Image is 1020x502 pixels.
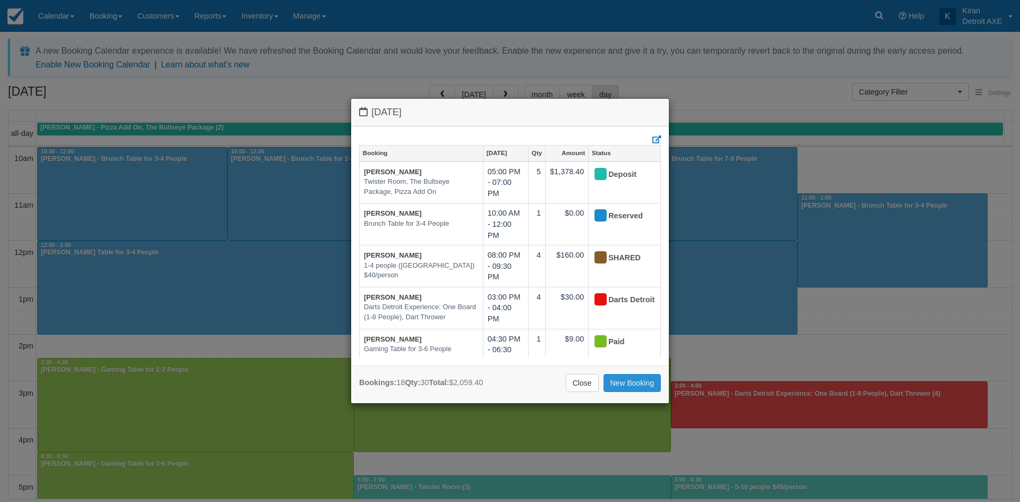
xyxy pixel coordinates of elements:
strong: Total: [429,378,449,387]
em: Brunch Table for 3-4 People [364,219,479,229]
a: Qty [529,146,545,160]
td: 1 [529,329,546,371]
td: 4 [529,287,546,329]
td: 10:00 AM - 12:00 PM [483,203,528,245]
a: [PERSON_NAME] [364,335,422,343]
td: 08:00 PM - 09:30 PM [483,245,528,287]
div: Paid [593,334,647,351]
td: $9.00 [546,329,589,371]
a: Amount [546,146,588,160]
div: Deposit [593,166,647,183]
td: 4 [529,245,546,287]
td: $1,378.40 [546,161,589,203]
td: $160.00 [546,245,589,287]
td: 05:00 PM - 07:00 PM [483,161,528,203]
td: 1 [529,203,546,245]
a: New Booking [603,374,661,392]
div: Darts Detroit [593,292,647,309]
a: [DATE] [483,146,528,160]
td: $30.00 [546,287,589,329]
em: Twister Room, The Bullseye Package, Pizza Add On [364,177,479,197]
td: 04:30 PM - 06:30 PM [483,329,528,371]
em: Darts Detroit Experience: One Board (1-8 People), Dart Thrower [364,302,479,322]
a: [PERSON_NAME] [364,293,422,301]
a: [PERSON_NAME] [364,209,422,217]
td: 5 [529,161,546,203]
td: 03:00 PM - 04:00 PM [483,287,528,329]
a: Status [589,146,660,160]
div: 18 30 $2,059.40 [359,377,483,388]
h4: [DATE] [359,107,661,118]
a: [PERSON_NAME] [364,168,422,176]
a: Booking [360,146,483,160]
div: SHARED [593,250,647,267]
div: Reserved [593,208,647,225]
td: $0.00 [546,203,589,245]
a: Close [566,374,599,392]
a: [PERSON_NAME] [364,251,422,259]
em: 1-4 people ([GEOGRAPHIC_DATA]) $40/person [364,261,479,280]
strong: Qty: [405,378,420,387]
em: Gaming Table for 3-6 People [364,344,479,354]
strong: Bookings: [359,378,396,387]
